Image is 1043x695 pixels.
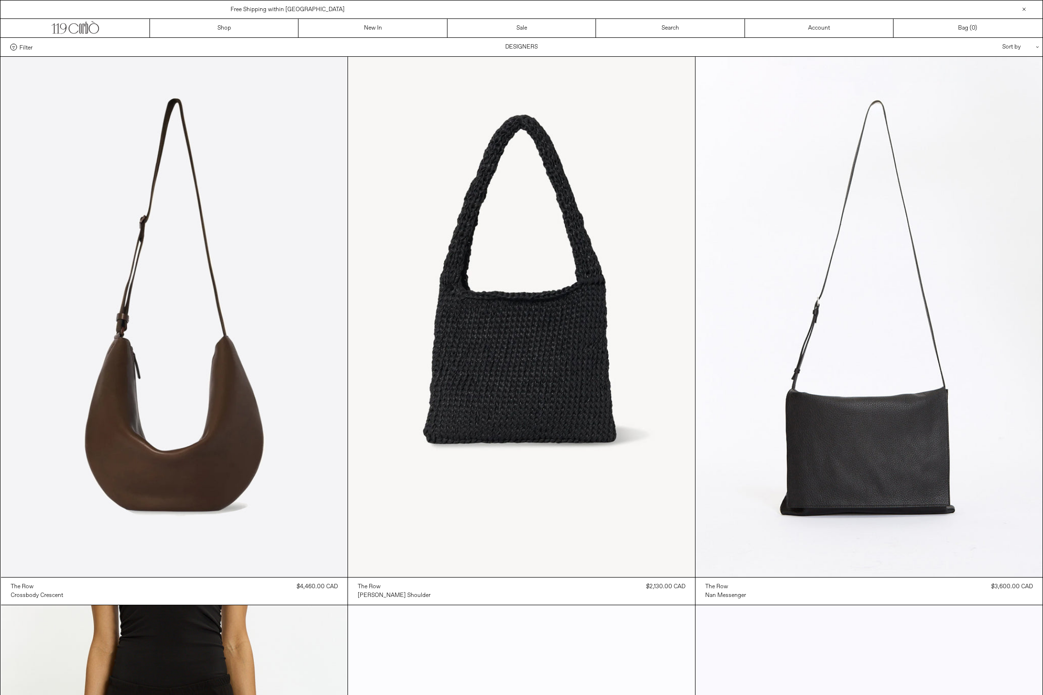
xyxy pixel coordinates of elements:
[646,583,685,591] span: $2,130.00 CAD
[11,582,63,591] a: The Row
[894,19,1042,37] a: Bag ()
[358,592,430,600] div: [PERSON_NAME] Shoulder
[358,583,381,591] div: The Row
[972,24,975,32] span: 0
[11,583,33,591] div: The Row
[150,19,298,37] a: Shop
[11,592,63,600] div: Crossbody Crescent
[705,591,746,600] a: Nan Messenger
[447,19,596,37] a: Sale
[705,583,728,591] div: The Row
[945,38,1033,56] div: Sort by
[596,19,745,37] a: Search
[298,19,447,37] a: New In
[745,19,894,37] a: Account
[11,591,63,600] a: Crossbody Crescent
[695,57,1043,577] img: The Row Nan Messenger Bag
[358,591,430,600] a: [PERSON_NAME] Shoulder
[297,583,338,591] span: $4,460.00 CAD
[231,6,345,14] a: Free Shipping within [GEOGRAPHIC_DATA]
[705,592,746,600] div: Nan Messenger
[705,582,746,591] a: The Row
[991,583,1033,591] span: $3,600.00 CAD
[348,57,695,577] img: The Row Didon Shoulder Bag in black
[19,44,33,50] span: Filter
[1,57,348,577] img: The Row Crossbody Crescent in dark brown
[972,24,977,33] span: )
[358,582,430,591] a: The Row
